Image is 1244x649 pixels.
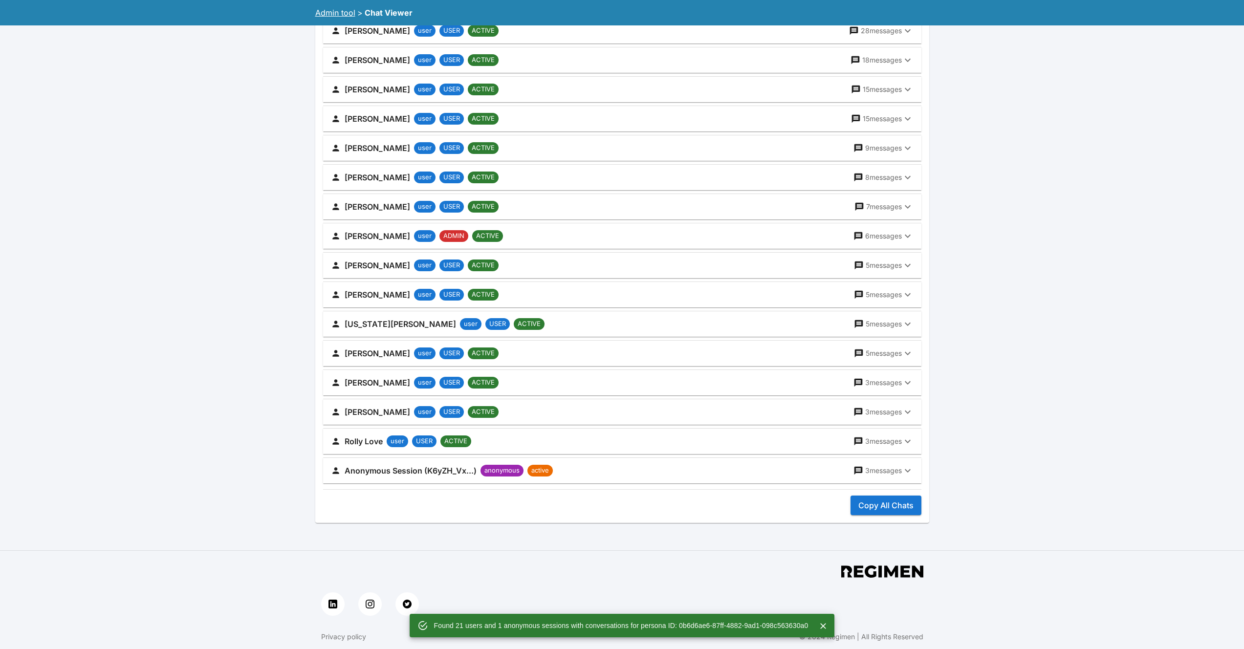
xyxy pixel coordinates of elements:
[345,24,410,38] h6: [PERSON_NAME]
[403,600,412,608] img: twitter button
[414,378,436,388] span: user
[323,77,921,102] button: [PERSON_NAME]userUSERACTIVE15messages
[321,592,345,616] a: linkedin
[468,114,499,124] span: ACTIVE
[439,290,464,300] span: USER
[862,55,902,65] p: 18 messages
[439,348,464,358] span: USER
[345,171,410,184] h6: [PERSON_NAME]
[414,290,436,300] span: user
[439,114,464,124] span: USER
[345,464,477,477] h6: Anonymous Session (K6yZH_Vx...)
[345,112,410,126] h6: [PERSON_NAME]
[468,202,499,212] span: ACTIVE
[323,458,921,483] button: Anonymous Session (K6yZH_Vx...)anonymousactive3messages
[851,496,921,515] button: Copy All Chats
[866,290,902,300] p: 5 messages
[323,135,921,161] button: [PERSON_NAME]userUSERACTIVE9messages
[414,348,436,358] span: user
[414,260,436,270] span: user
[357,7,363,19] div: >
[460,319,481,329] span: user
[323,106,921,131] button: [PERSON_NAME]userUSERACTIVE15messages
[323,429,921,454] button: Rolly LoveuserUSERACTIVE3messages
[865,378,902,388] p: 3 messages
[799,632,923,642] div: © 2024 Regimen | All Rights Reserved
[468,407,499,417] span: ACTIVE
[358,592,382,616] a: instagram
[412,436,436,446] span: USER
[865,173,902,182] p: 8 messages
[345,376,410,389] h6: [PERSON_NAME]
[468,55,499,65] span: ACTIVE
[345,141,410,155] h6: [PERSON_NAME]
[468,378,499,388] span: ACTIVE
[323,194,921,219] button: [PERSON_NAME]userUSERACTIVE7messages
[323,282,921,307] button: [PERSON_NAME]userUSERACTIVE5messages
[345,53,410,67] h6: [PERSON_NAME]
[468,85,499,94] span: ACTIVE
[345,346,410,360] h6: [PERSON_NAME]
[345,405,410,419] h6: [PERSON_NAME]
[414,85,436,94] span: user
[345,259,410,272] h6: [PERSON_NAME]
[328,600,337,608] img: linkedin button
[439,378,464,388] span: USER
[866,260,902,270] p: 5 messages
[414,202,436,212] span: user
[841,565,923,578] img: app footer logo
[434,617,808,634] div: Found 21 users and 1 anonymous sessions with conversations for persona ID: 0b6d6ae6-87ff-4882-9ad...
[866,348,902,358] p: 5 messages
[514,319,545,329] span: ACTIVE
[480,466,524,476] span: anonymous
[414,26,436,36] span: user
[863,85,902,94] p: 15 messages
[414,407,436,417] span: user
[527,466,553,476] span: active
[323,18,921,43] button: [PERSON_NAME]userUSERACTIVE28messages
[365,7,413,19] div: Chat Viewer
[323,370,921,395] button: [PERSON_NAME]userUSERACTIVE3messages
[414,173,436,182] span: user
[345,83,410,96] h6: [PERSON_NAME]
[865,231,902,241] p: 6 messages
[439,260,464,270] span: USER
[439,55,464,65] span: USER
[323,253,921,278] button: [PERSON_NAME]userUSERACTIVE5messages
[345,434,383,448] h6: Rolly Love
[323,341,921,366] button: [PERSON_NAME]userUSERACTIVE5messages
[414,143,436,153] span: user
[439,407,464,417] span: USER
[468,26,499,36] span: ACTIVE
[861,26,902,36] p: 28 messages
[440,436,471,446] span: ACTIVE
[439,231,468,241] span: ADMIN
[345,288,410,302] h6: [PERSON_NAME]
[414,55,436,65] span: user
[865,436,902,446] p: 3 messages
[323,223,921,249] button: [PERSON_NAME]userADMINACTIVE6messages
[414,114,436,124] span: user
[366,600,374,608] img: instagram button
[865,143,902,153] p: 9 messages
[345,317,456,331] h6: [US_STATE][PERSON_NAME]
[439,143,464,153] span: USER
[866,319,902,329] p: 5 messages
[439,85,464,94] span: USER
[485,319,510,329] span: USER
[468,173,499,182] span: ACTIVE
[866,202,902,212] p: 7 messages
[395,592,419,616] a: twitter
[323,47,921,73] button: [PERSON_NAME]userUSERACTIVE18messages
[468,260,499,270] span: ACTIVE
[816,619,830,633] button: Close
[345,200,410,214] h6: [PERSON_NAME]
[865,466,902,476] p: 3 messages
[472,231,503,241] span: ACTIVE
[468,290,499,300] span: ACTIVE
[345,229,410,243] h6: [PERSON_NAME]
[414,231,436,241] span: user
[863,114,902,124] p: 15 messages
[315,8,355,18] a: Admin tool
[387,436,408,446] span: user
